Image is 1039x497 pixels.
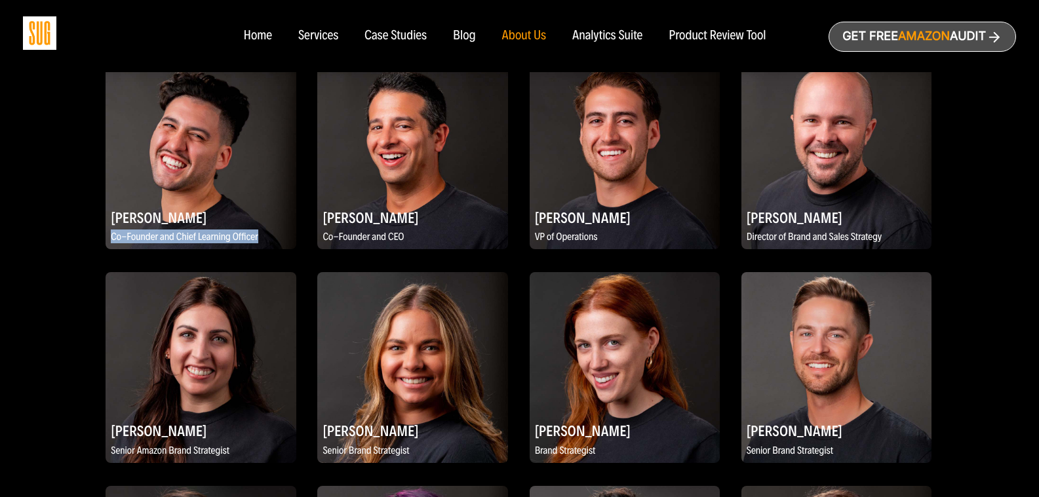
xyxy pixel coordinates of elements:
[741,205,931,230] h2: [PERSON_NAME]
[23,16,56,50] img: Sug
[530,59,720,249] img: Marco Tejada, VP of Operations
[741,272,931,462] img: Scott Ptaszynski, Senior Brand Strategist
[572,29,642,43] a: Analytics Suite
[741,59,931,249] img: Brett Vetter, Director of Brand and Sales Strategy
[530,443,720,460] p: Brand Strategist
[829,22,1016,52] a: Get freeAmazonAudit
[317,418,507,443] h2: [PERSON_NAME]
[298,29,338,43] a: Services
[530,205,720,230] h2: [PERSON_NAME]
[106,272,296,462] img: Meridith Andrew, Senior Amazon Brand Strategist
[898,30,950,43] span: Amazon
[317,59,507,249] img: Evan Kesner, Co-Founder and CEO
[741,229,931,246] p: Director of Brand and Sales Strategy
[243,29,271,43] a: Home
[106,443,296,460] p: Senior Amazon Brand Strategist
[741,418,931,443] h2: [PERSON_NAME]
[106,229,296,246] p: Co-Founder and Chief Learning Officer
[453,29,476,43] a: Blog
[106,418,296,443] h2: [PERSON_NAME]
[741,443,931,460] p: Senior Brand Strategist
[106,205,296,230] h2: [PERSON_NAME]
[364,29,427,43] a: Case Studies
[317,272,507,462] img: Katie Ritterbush, Senior Brand Strategist
[530,418,720,443] h2: [PERSON_NAME]
[106,59,296,249] img: Daniel Tejada, Co-Founder and Chief Learning Officer
[530,272,720,462] img: Emily Kozel, Brand Strategist
[317,205,507,230] h2: [PERSON_NAME]
[317,443,507,460] p: Senior Brand Strategist
[669,29,766,43] a: Product Review Tool
[317,229,507,246] p: Co-Founder and CEO
[502,29,547,43] a: About Us
[530,229,720,246] p: VP of Operations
